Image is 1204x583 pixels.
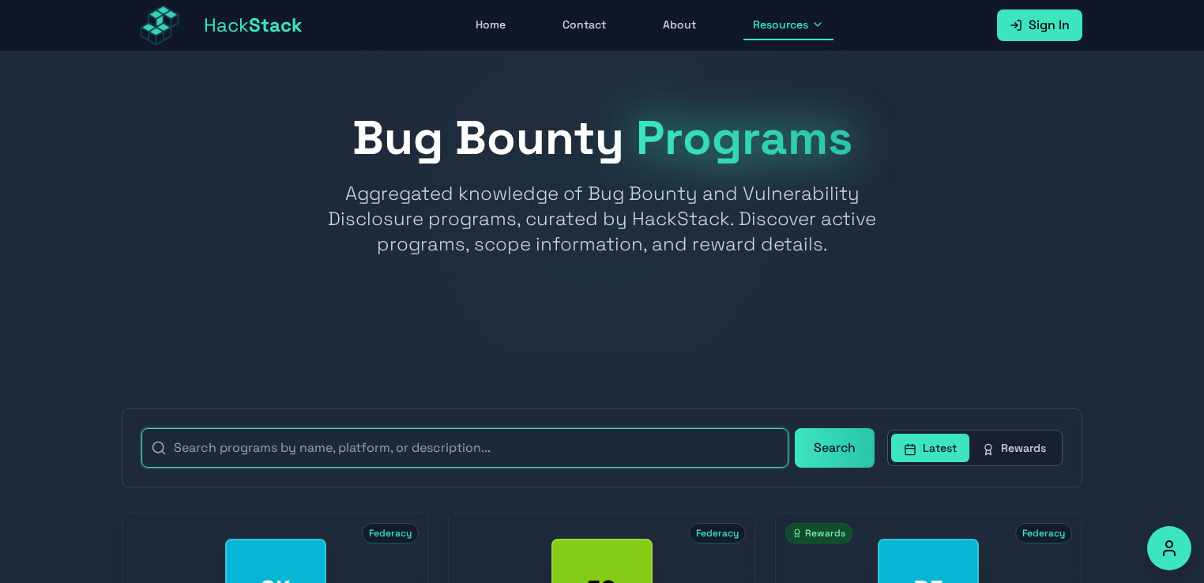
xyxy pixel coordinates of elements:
[141,428,788,468] input: Search programs by name, platform, or description...
[795,428,875,468] button: Search
[362,523,419,544] span: Federacy
[466,10,515,40] a: Home
[653,10,705,40] a: About
[743,10,833,40] button: Resources
[753,17,808,32] span: Resources
[636,107,852,168] span: Programs
[1029,16,1070,35] span: Sign In
[204,13,303,38] span: Hack
[553,10,615,40] a: Contact
[689,523,746,544] span: Federacy
[969,434,1059,462] button: Rewards
[122,115,1082,162] h1: Bug Bounty
[997,9,1082,41] a: Sign In
[299,181,905,257] p: Aggregated knowledge of Bug Bounty and Vulnerability Disclosure programs, curated by HackStack. D...
[785,523,852,544] span: Rewards
[891,434,969,462] button: Latest
[249,13,303,37] span: Stack
[1015,523,1072,544] span: Federacy
[1147,526,1191,570] button: Accessibility Options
